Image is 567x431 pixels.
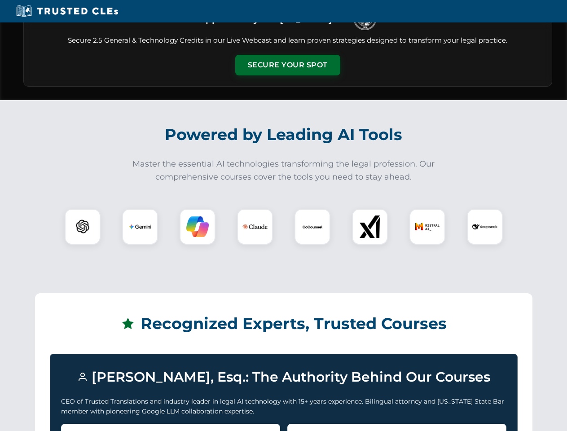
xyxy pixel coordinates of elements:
[294,209,330,245] div: CoCounsel
[186,215,209,238] img: Copilot Logo
[235,55,340,75] button: Secure Your Spot
[472,214,497,239] img: DeepSeek Logo
[13,4,121,18] img: Trusted CLEs
[129,215,151,238] img: Gemini Logo
[242,214,268,239] img: Claude Logo
[65,209,101,245] div: ChatGPT
[180,209,215,245] div: Copilot
[467,209,503,245] div: DeepSeek
[352,209,388,245] div: xAI
[409,209,445,245] div: Mistral AI
[50,308,518,339] h2: Recognized Experts, Trusted Courses
[122,209,158,245] div: Gemini
[70,214,96,240] img: ChatGPT Logo
[415,214,440,239] img: Mistral AI Logo
[359,215,381,238] img: xAI Logo
[35,119,532,150] h2: Powered by Leading AI Tools
[127,158,441,184] p: Master the essential AI technologies transforming the legal profession. Our comprehensive courses...
[61,396,506,417] p: CEO of Trusted Translations and industry leader in legal AI technology with 15+ years experience....
[301,215,324,238] img: CoCounsel Logo
[61,365,506,389] h3: [PERSON_NAME], Esq.: The Authority Behind Our Courses
[237,209,273,245] div: Claude
[35,35,541,46] p: Secure 2.5 General & Technology Credits in our Live Webcast and learn proven strategies designed ...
